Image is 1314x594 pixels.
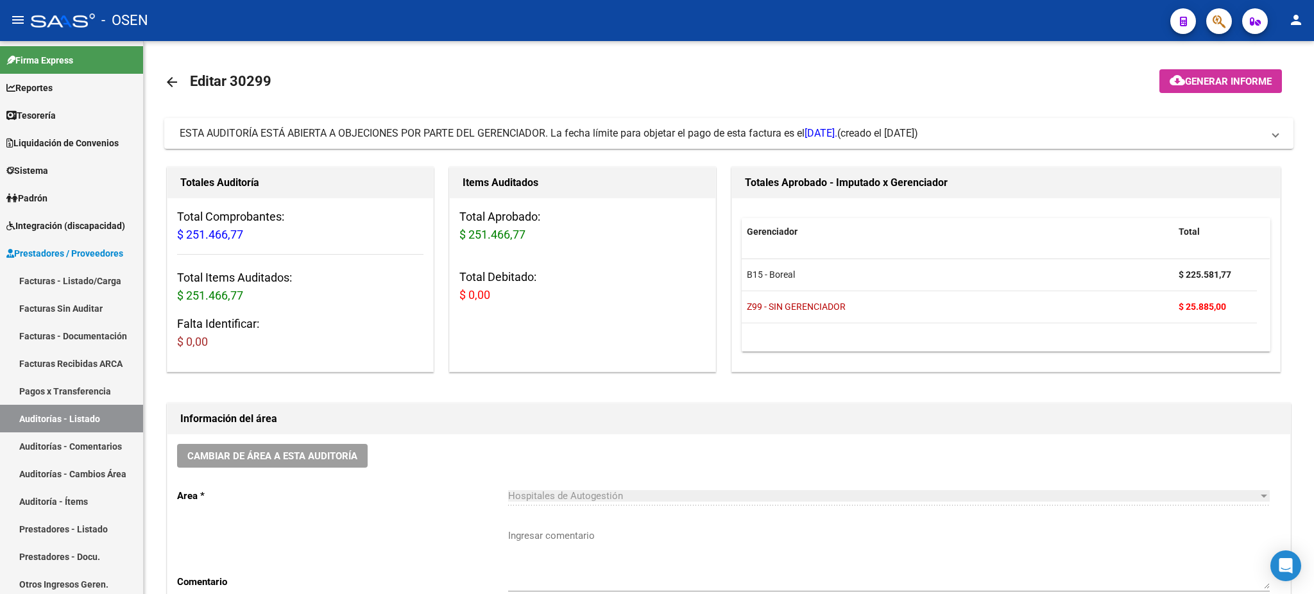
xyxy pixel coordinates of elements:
[6,108,56,123] span: Tesorería
[177,489,508,503] p: Area *
[742,218,1173,246] datatable-header-cell: Gerenciador
[180,409,1277,429] h1: Información del área
[1270,550,1301,581] div: Open Intercom Messenger
[6,136,119,150] span: Liquidación de Convenios
[101,6,148,35] span: - OSEN
[177,228,243,241] span: $ 251.466,77
[1179,301,1226,312] strong: $ 25.885,00
[177,269,423,305] h3: Total Items Auditados:
[177,444,368,468] button: Cambiar de área a esta auditoría
[177,289,243,302] span: $ 251.466,77
[164,118,1293,149] mat-expansion-panel-header: ESTA AUDITORÍA ESTÁ ABIERTA A OBJECIONES POR PARTE DEL GERENCIADOR. La fecha límite para objetar ...
[459,268,706,304] h3: Total Debitado:
[508,490,623,502] span: Hospitales de Autogestión
[177,575,508,589] p: Comentario
[6,219,125,233] span: Integración (discapacidad)
[459,208,706,244] h3: Total Aprobado:
[190,73,271,89] span: Editar 30299
[177,315,423,351] h3: Falta Identificar:
[180,127,837,139] span: ESTA AUDITORÍA ESTÁ ABIERTA A OBJECIONES POR PARTE DEL GERENCIADOR. La fecha límite para objetar ...
[180,173,420,193] h1: Totales Auditoría
[10,12,26,28] mat-icon: menu
[6,191,47,205] span: Padrón
[1179,269,1231,280] strong: $ 225.581,77
[747,226,798,237] span: Gerenciador
[463,173,703,193] h1: Items Auditados
[164,74,180,90] mat-icon: arrow_back
[1170,72,1185,88] mat-icon: cloud_download
[6,164,48,178] span: Sistema
[745,173,1267,193] h1: Totales Aprobado - Imputado x Gerenciador
[6,246,123,260] span: Prestadores / Proveedores
[1288,12,1304,28] mat-icon: person
[1173,218,1257,246] datatable-header-cell: Total
[187,450,357,462] span: Cambiar de área a esta auditoría
[177,208,423,244] h3: Total Comprobantes:
[1159,69,1282,93] button: Generar informe
[1179,226,1200,237] span: Total
[6,81,53,95] span: Reportes
[747,301,846,312] span: Z99 - SIN GERENCIADOR
[837,126,918,140] span: (creado el [DATE])
[1185,76,1272,87] span: Generar informe
[747,269,795,280] span: B15 - Boreal
[459,288,490,301] span: $ 0,00
[459,228,525,241] span: $ 251.466,77
[177,335,208,348] span: $ 0,00
[6,53,73,67] span: Firma Express
[805,127,837,139] span: [DATE].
